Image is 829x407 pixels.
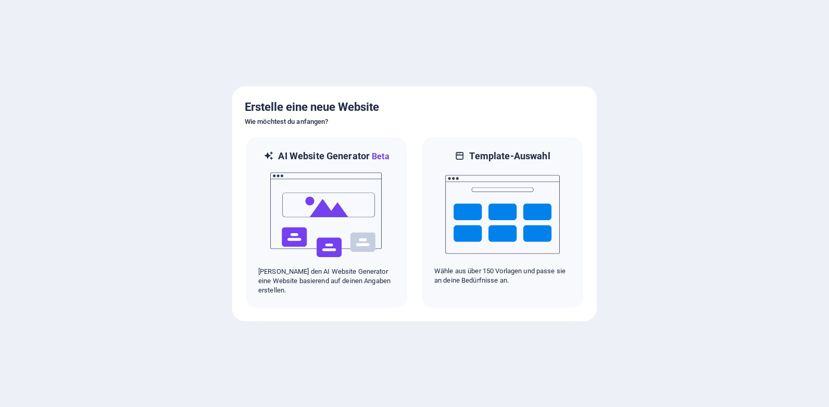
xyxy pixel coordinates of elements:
h5: Erstelle eine neue Website [245,99,584,116]
h6: Wie möchtest du anfangen? [245,116,584,128]
div: Template-AuswahlWähle aus über 150 Vorlagen und passe sie an deine Bedürfnisse an. [421,136,584,309]
p: Wähle aus über 150 Vorlagen und passe sie an deine Bedürfnisse an. [434,266,571,285]
span: Beta [370,151,390,161]
img: ai [269,163,384,267]
div: AI Website GeneratorBetaai[PERSON_NAME] den AI Website Generator eine Website basierend auf deine... [245,136,408,309]
p: [PERSON_NAME] den AI Website Generator eine Website basierend auf deinen Angaben erstellen. [258,267,395,295]
h6: Template-Auswahl [469,150,550,162]
h6: AI Website Generator [278,150,389,163]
